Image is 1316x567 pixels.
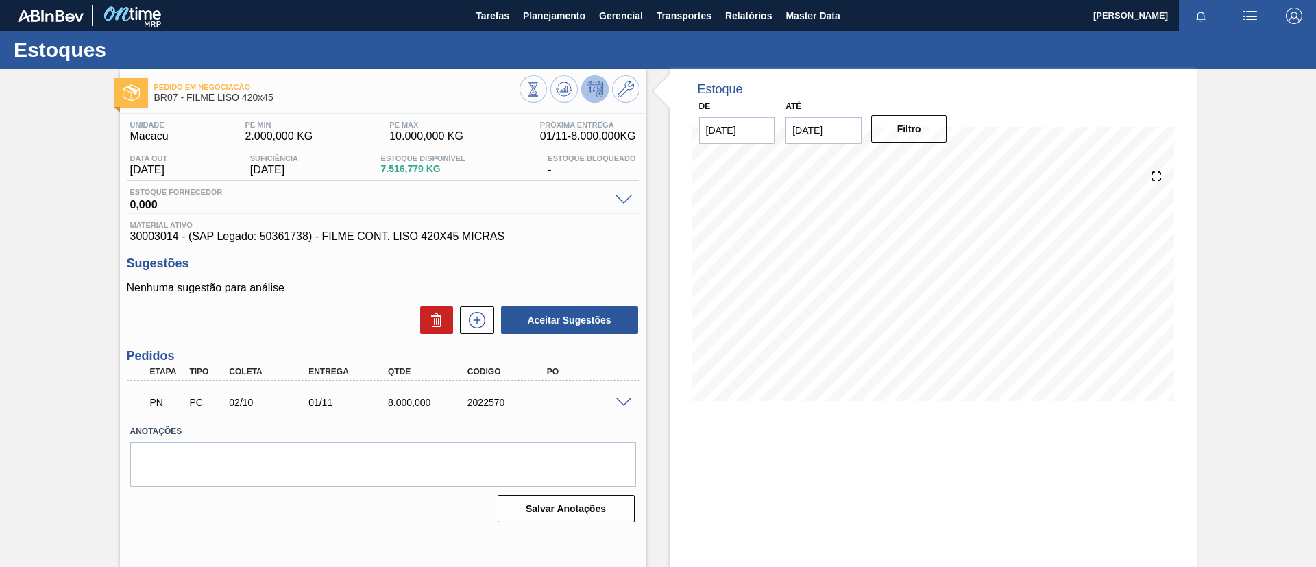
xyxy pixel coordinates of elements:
[130,422,636,442] label: Anotações
[226,397,315,408] div: 02/10/2025
[250,164,298,176] span: [DATE]
[581,75,609,103] button: Desprogramar Estoque
[127,282,639,294] p: Nenhuma sugestão para análise
[147,367,188,376] div: Etapa
[245,130,313,143] span: 2.000,000 KG
[540,121,636,129] span: Próxima Entrega
[785,101,801,111] label: Até
[127,349,639,363] h3: Pedidos
[464,367,553,376] div: Código
[130,196,609,210] span: 0,000
[389,121,463,129] span: PE MAX
[1242,8,1258,24] img: userActions
[305,397,394,408] div: 01/11/2025
[871,115,947,143] button: Filtro
[130,121,169,129] span: Unidade
[250,154,298,162] span: Suficiência
[389,130,463,143] span: 10.000,000 KG
[130,188,609,196] span: Estoque Fornecedor
[464,397,553,408] div: 2022570
[1179,6,1223,25] button: Notificações
[699,117,775,144] input: dd/mm/yyyy
[154,93,520,103] span: BR07 - FILME LISO 420x45
[150,397,184,408] p: PN
[698,82,743,97] div: Estoque
[130,230,636,243] span: 30003014 - (SAP Legado: 50361738) - FILME CONT. LISO 420X45 MICRAS
[520,75,547,103] button: Visão Geral dos Estoques
[599,8,643,24] span: Gerencial
[612,75,639,103] button: Ir ao Master Data / Geral
[413,306,453,334] div: Excluir Sugestões
[544,367,633,376] div: PO
[385,397,474,408] div: 8.000,000
[501,306,638,334] button: Aceitar Sugestões
[476,8,509,24] span: Tarefas
[725,8,772,24] span: Relatórios
[130,130,169,143] span: Macacu
[186,367,227,376] div: Tipo
[186,397,227,408] div: Pedido de Compra
[245,121,313,129] span: PE MIN
[130,221,636,229] span: Material ativo
[123,84,140,101] img: Ícone
[699,101,711,111] label: De
[385,367,474,376] div: Qtde
[785,117,862,144] input: dd/mm/yyyy
[18,10,84,22] img: TNhmsLtSVTkK8tSr43FrP2fwEKptu5GPRR3wAAAABJRU5ErkJggg==
[14,42,257,58] h1: Estoques
[127,256,639,271] h3: Sugestões
[130,164,168,176] span: [DATE]
[305,367,394,376] div: Entrega
[785,8,840,24] span: Master Data
[494,305,639,335] div: Aceitar Sugestões
[381,164,465,174] span: 7.516,779 KG
[130,154,168,162] span: Data out
[453,306,494,334] div: Nova sugestão
[540,130,636,143] span: 01/11 - 8.000,000 KG
[147,387,188,418] div: Pedido em Negociação
[544,154,639,176] div: -
[498,495,635,522] button: Salvar Anotações
[657,8,711,24] span: Transportes
[548,154,635,162] span: Estoque Bloqueado
[226,367,315,376] div: Coleta
[523,8,585,24] span: Planejamento
[154,83,520,91] span: Pedido em Negociação
[381,154,465,162] span: Estoque Disponível
[550,75,578,103] button: Atualizar Gráfico
[1286,8,1302,24] img: Logout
